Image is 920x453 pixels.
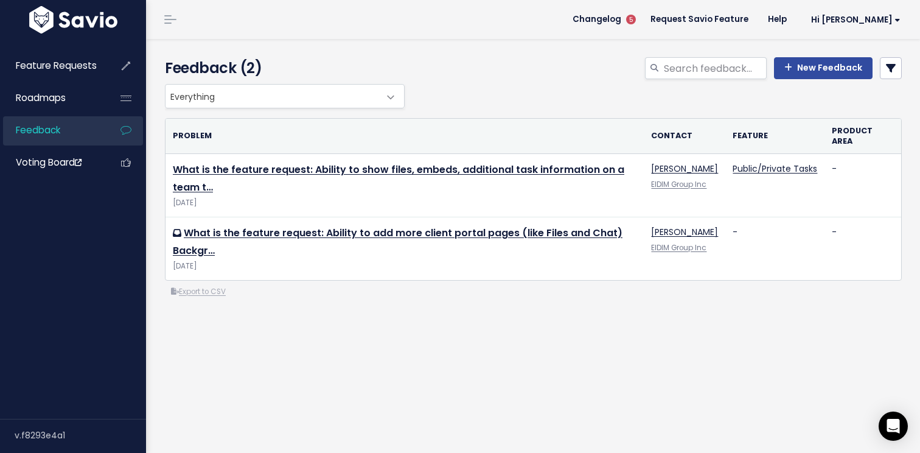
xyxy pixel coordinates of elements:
a: EIDIM Group Inc [651,243,706,253]
td: - [824,217,901,281]
a: EIDIM Group Inc [651,180,706,189]
div: [DATE] [173,260,636,273]
div: Open Intercom Messenger [879,412,908,441]
span: 5 [626,15,636,24]
a: Feature Requests [3,52,101,80]
a: New Feedback [774,57,873,79]
h4: Feedback (2) [165,57,399,79]
input: Search feedback... [663,57,767,79]
span: Everything [166,85,380,108]
span: Feature Requests [16,59,97,72]
span: Everything [165,84,405,108]
span: Hi [PERSON_NAME] [811,15,901,24]
a: Roadmaps [3,84,101,112]
div: v.f8293e4a1 [15,420,146,451]
img: logo-white.9d6f32f41409.svg [26,6,120,33]
span: Feedback [16,124,60,136]
a: [PERSON_NAME] [651,226,718,238]
th: Product Area [824,119,901,154]
th: Feature [725,119,824,154]
span: Changelog [573,15,621,24]
a: [PERSON_NAME] [651,163,718,175]
span: Roadmaps [16,91,66,104]
td: - [824,154,901,217]
th: Problem [166,119,644,154]
a: Export to CSV [171,287,226,297]
span: Voting Board [16,156,82,169]
a: Request Savio Feature [641,10,758,29]
th: Contact [644,119,725,154]
a: Feedback [3,116,101,144]
a: Voting Board [3,149,101,177]
a: What is the feature request: Ability to add more client portal pages (like Files and Chat) Backgr… [173,226,622,258]
a: Help [758,10,796,29]
a: Hi [PERSON_NAME] [796,10,910,29]
a: Public/Private Tasks [733,163,817,175]
div: [DATE] [173,197,636,209]
a: What is the feature request: Ability to show files, embeds, additional task information on a team t… [173,163,624,194]
td: - [725,217,824,281]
